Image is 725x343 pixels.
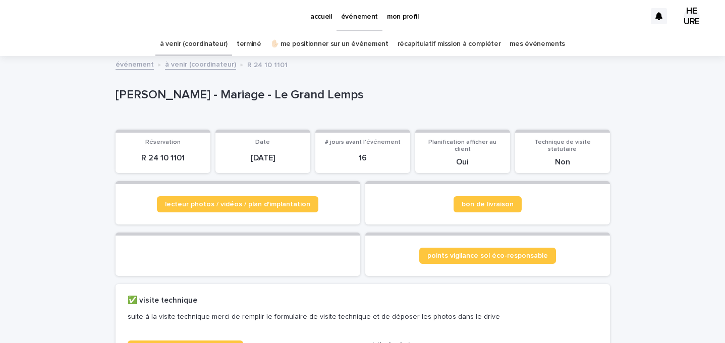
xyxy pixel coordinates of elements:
a: à venir (coordinateur) [165,58,236,70]
font: mes événements [510,40,565,47]
a: bon de livraison [454,196,522,212]
font: lecteur photos / vidéos / plan d'implantation [165,201,310,208]
font: récapitulatif mission à compléter [398,40,501,47]
font: [PERSON_NAME] - Mariage - Le Grand Lemps [116,89,364,101]
font: bon de livraison [462,201,514,208]
font: Réservation [145,139,181,145]
font: événement [341,13,378,20]
font: Non [555,158,570,166]
font: événement [116,61,154,68]
font: # jours avant l'événement [325,139,401,145]
font: terminé [237,40,261,47]
a: ✋🏻 me positionner sur un événement [270,32,388,56]
a: récapitulatif mission à compléter [398,32,501,56]
font: accueil [310,13,332,20]
font: [DATE] [251,154,275,162]
font: ✋🏻 me positionner sur un événement [270,40,388,47]
font: à venir (coordinateur) [160,40,228,47]
font: Technique de visite statutaire [534,139,591,152]
a: à venir (coordinateur) [160,32,228,56]
font: Oui [456,158,469,166]
font: mon profil [387,13,419,20]
font: 16 [359,154,367,162]
font: suite à la visite technique merci de remplir le formulaire de visite technique et de déposer les ... [128,313,500,320]
a: événement [116,58,154,70]
a: mes événements [510,32,565,56]
font: HEURE [684,7,700,27]
font: R 24 10 1101 [247,62,288,69]
font: R 24 10 1101 [141,154,185,162]
a: terminé [237,32,261,56]
font: Planification afficher au client [428,139,496,152]
font: ✅ visite technique [128,297,197,304]
font: à venir (coordinateur) [165,61,236,68]
a: points vigilance sol éco-responsable [419,248,556,264]
font: points vigilance sol éco-responsable [427,252,548,259]
img: Ls34BcGeRexTGTNfXpUC [20,6,118,26]
a: lecteur photos / vidéos / plan d'implantation [157,196,318,212]
font: Date [255,139,270,145]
